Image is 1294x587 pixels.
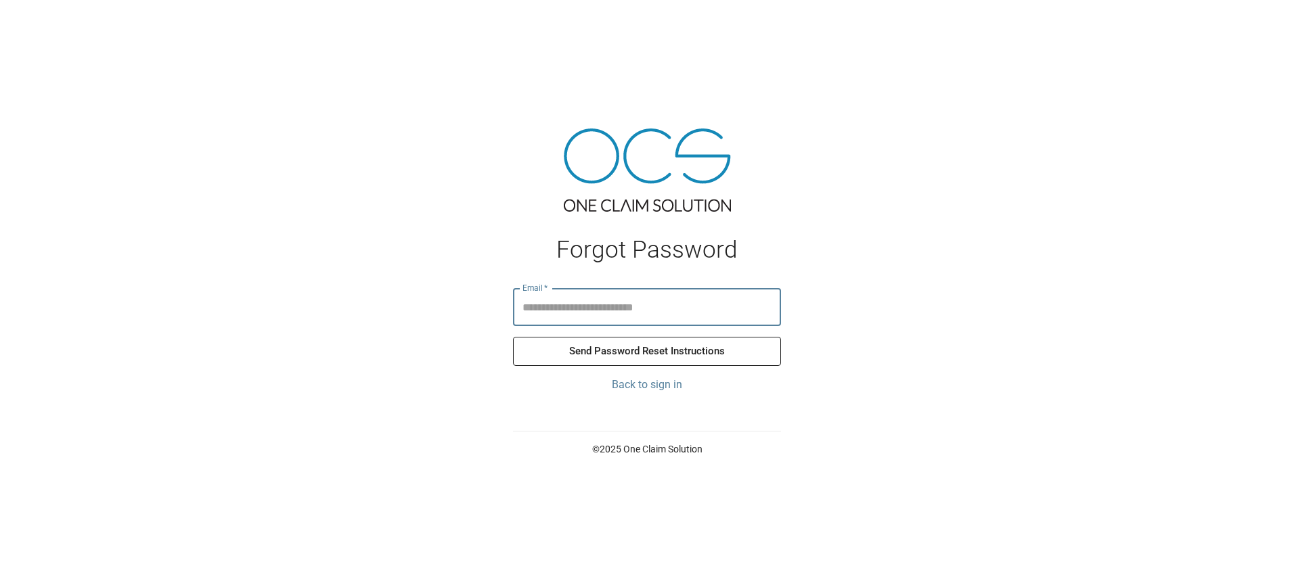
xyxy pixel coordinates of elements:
[513,236,781,264] h1: Forgot Password
[564,128,731,212] img: ocs-logo-tra.png
[16,8,70,35] img: ocs-logo-white-transparent.png
[513,442,781,456] p: © 2025 One Claim Solution
[513,377,781,393] a: Back to sign in
[513,337,781,365] button: Send Password Reset Instructions
[522,282,548,293] label: Email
